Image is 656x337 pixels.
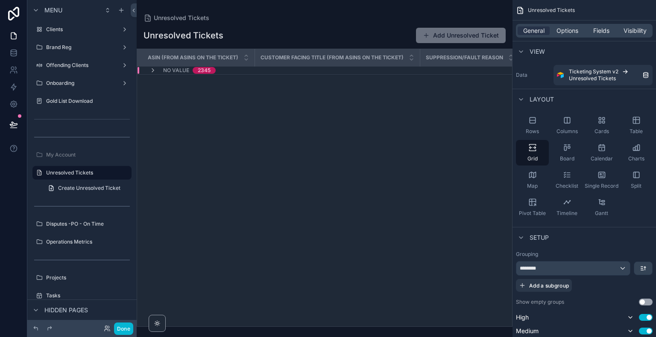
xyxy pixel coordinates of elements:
label: Data [516,72,550,78]
span: Pivot Table [519,210,546,217]
a: Projects [32,271,132,285]
label: Onboarding [46,80,118,87]
span: Cards [594,128,609,135]
button: Done [114,322,133,335]
button: Board [551,140,583,166]
span: Map [527,183,538,189]
span: Split [631,183,641,189]
label: Gold List Download [46,98,130,105]
span: Timeline [556,210,577,217]
span: Single Record [585,183,618,189]
span: No value [163,67,189,74]
span: Menu [44,6,62,15]
span: Gantt [595,210,608,217]
span: Table [630,128,643,135]
span: Suppression/Fault Reason [426,54,503,61]
span: General [523,26,545,35]
span: High [516,313,529,322]
span: Setup [530,233,549,242]
span: Unresolved Tickets [528,7,575,14]
button: Grid [516,140,549,166]
span: Unresolved Tickets [569,75,616,82]
a: Unresolved Tickets [143,14,209,22]
label: Offending Clients [46,62,118,69]
span: Charts [628,155,644,162]
img: Airtable Logo [557,72,564,78]
span: View [530,47,545,56]
label: Clients [46,26,118,33]
label: Unresolved Tickets [46,169,126,176]
span: Calendar [591,155,613,162]
span: Checklist [556,183,578,189]
span: Customer Facing Title (from ASINs On The Ticket) [261,54,404,61]
span: Ticketing System v2 [569,68,618,75]
a: Disputes -PO - On Time [32,217,132,231]
button: Columns [551,113,583,138]
span: Rows [526,128,539,135]
button: Split [620,167,653,193]
span: Add a subgroup [529,282,569,289]
button: Calendar [585,140,618,166]
a: Onboarding [32,76,132,90]
button: Cards [585,113,618,138]
a: Offending Clients [32,58,132,72]
a: Create Unresolved Ticket [43,181,132,195]
span: Options [556,26,578,35]
button: Add Unresolved Ticket [416,28,506,43]
label: My Account [46,151,130,158]
a: My Account [32,148,132,162]
span: Columns [556,128,578,135]
button: Timeline [551,195,583,220]
span: Visibility [624,26,647,35]
label: Brand Reg [46,44,118,51]
div: 2345 [198,67,211,74]
span: Board [560,155,574,162]
button: Pivot Table [516,195,549,220]
button: Table [620,113,653,138]
label: Operations Metrics [46,238,130,245]
span: Grid [527,155,538,162]
h1: Unresolved Tickets [143,29,223,41]
a: Ticketing System v2Unresolved Tickets [553,65,653,85]
span: Layout [530,95,554,104]
label: Show empty groups [516,299,564,305]
button: Charts [620,140,653,166]
span: Create Unresolved Ticket [58,185,120,192]
a: Clients [32,23,132,36]
button: Map [516,167,549,193]
label: Tasks [46,292,130,299]
a: Gold List Download [32,94,132,108]
a: Brand Reg [32,41,132,54]
button: Add a subgroup [516,279,572,292]
span: Fields [593,26,609,35]
button: Checklist [551,167,583,193]
span: Hidden pages [44,306,88,314]
a: Operations Metrics [32,235,132,249]
span: Unresolved Tickets [154,14,209,22]
label: Grouping [516,251,538,258]
label: Projects [46,274,130,281]
span: ASIN (from ASINs On The Ticket) [148,54,238,61]
button: Gantt [585,195,618,220]
button: Single Record [585,167,618,193]
button: Rows [516,113,549,138]
label: Disputes -PO - On Time [46,221,130,227]
a: Unresolved Tickets [32,166,132,180]
a: Tasks [32,289,132,302]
